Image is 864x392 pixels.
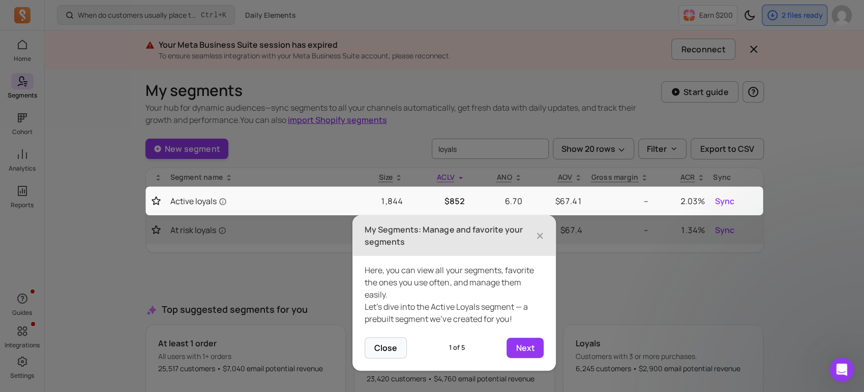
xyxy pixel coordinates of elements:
[535,224,544,247] span: ×
[507,338,544,358] button: Next
[365,264,544,301] p: Here, you can view all your segments, favorite the ones you use often, and manage them easily.
[535,227,544,244] button: Close Tour
[365,301,544,325] p: Let’s dive into the Active Loyals segment — a prebuilt segment we’ve created for you!
[365,337,407,358] button: Close
[449,343,465,352] span: 1 of 5
[365,223,535,248] h3: My Segments: Manage and favorite your segments
[829,357,854,382] iframe: Intercom live chat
